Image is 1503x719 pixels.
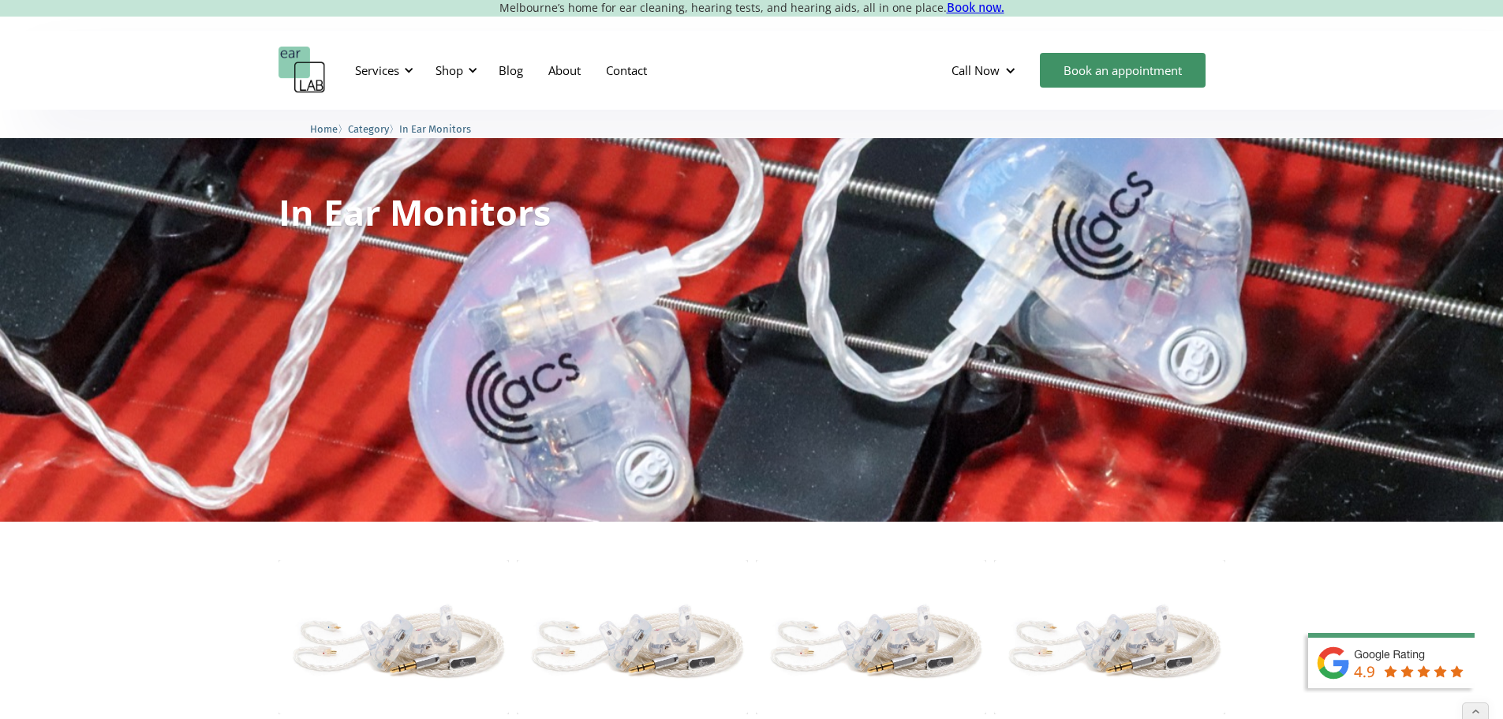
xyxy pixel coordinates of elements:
[593,47,660,93] a: Contact
[355,62,399,78] div: Services
[426,47,482,94] div: Shop
[310,121,338,136] a: Home
[939,47,1032,94] div: Call Now
[436,62,463,78] div: Shop
[279,560,510,714] img: Emotion Ambient Five Driver – In Ear Monitor
[517,560,748,714] img: Evolve Ambient Triple Driver – In Ear Monitor
[1040,53,1206,88] a: Book an appointment
[399,121,471,136] a: In Ear Monitors
[486,47,536,93] a: Blog
[348,123,389,135] span: Category
[399,123,471,135] span: In Ear Monitors
[310,121,348,137] li: 〉
[952,62,1000,78] div: Call Now
[348,121,399,137] li: 〉
[279,194,551,230] h1: In Ear Monitors
[310,123,338,135] span: Home
[756,560,987,714] img: Engage Ambient Dual Driver – In Ear Monitor
[279,47,326,94] a: home
[536,47,593,93] a: About
[994,560,1225,714] img: Evoke2 Ambient Two Driver – In Ear Monitor
[346,47,418,94] div: Services
[348,121,389,136] a: Category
